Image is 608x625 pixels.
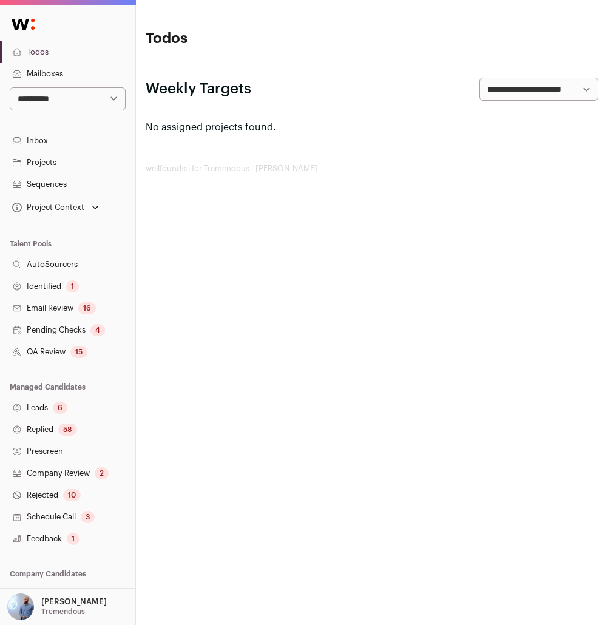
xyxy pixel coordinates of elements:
[146,29,297,49] h1: Todos
[95,467,109,479] div: 2
[5,12,41,36] img: Wellfound
[66,280,79,292] div: 1
[81,511,95,523] div: 3
[63,489,81,501] div: 10
[5,593,109,620] button: Open dropdown
[90,324,105,336] div: 4
[10,203,84,212] div: Project Context
[146,164,598,174] footer: wellfound:ai for Tremendous - [PERSON_NAME]
[146,120,598,135] p: No assigned projects found.
[10,199,101,216] button: Open dropdown
[58,424,77,436] div: 58
[7,593,34,620] img: 97332-medium_jpg
[41,597,107,607] p: [PERSON_NAME]
[70,346,87,358] div: 15
[146,79,251,99] h2: Weekly Targets
[53,402,67,414] div: 6
[41,607,85,617] p: Tremendous
[67,533,79,545] div: 1
[78,302,96,314] div: 16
